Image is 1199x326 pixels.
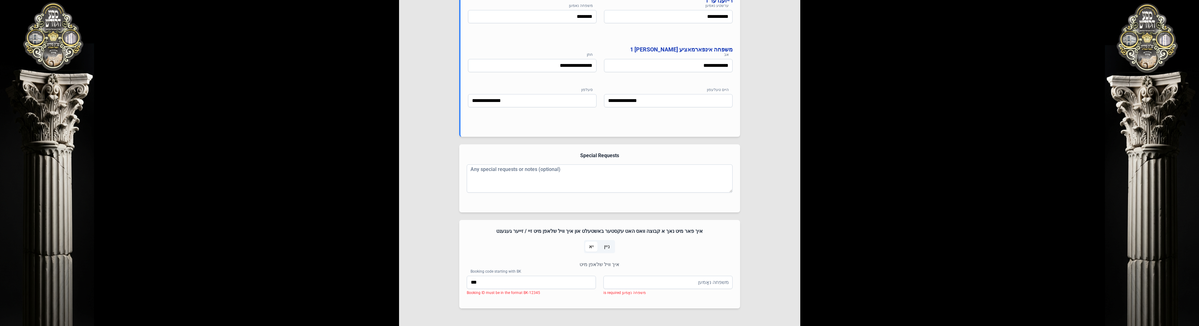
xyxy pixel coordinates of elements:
[467,152,733,159] h4: Special Requests
[467,261,733,268] p: איך וויל שלאפן מיט
[467,227,733,235] h4: איך פאר מיט נאך א קבוצה וואס האט עקסטער באשטעלט און איך וויל שלאפן מיט זיי / זייער געגענט
[603,291,646,295] span: משפּחה נאָמען is required
[468,45,733,54] h4: משפחה אינפארמאציע [PERSON_NAME] 1
[604,243,610,250] span: ניין
[599,240,615,253] p-togglebutton: ניין
[584,240,599,253] p-togglebutton: יא
[467,291,540,295] span: Booking ID must be in the format BK-12345
[589,243,594,250] span: יא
